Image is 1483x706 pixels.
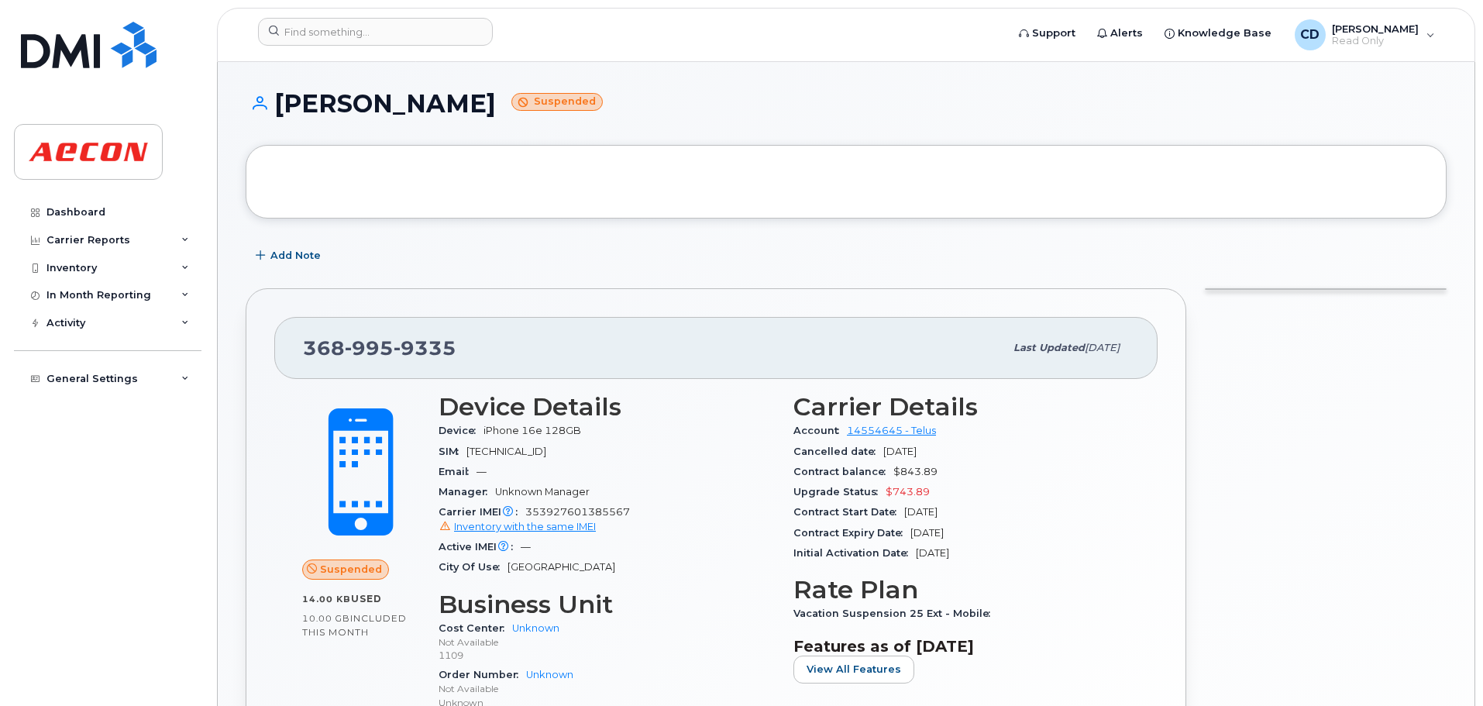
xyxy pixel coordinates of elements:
span: Email [439,466,477,477]
span: Account [793,425,847,436]
span: Inventory with the same IMEI [454,521,596,532]
span: $843.89 [893,466,938,477]
span: Contract Start Date [793,506,904,518]
span: Upgrade Status [793,486,886,498]
a: 14554645 - Telus [847,425,936,436]
span: 10.00 GB [302,613,350,624]
span: Suspended [320,562,382,577]
h3: Carrier Details [793,393,1130,421]
span: — [521,541,531,553]
span: [TECHNICAL_ID] [466,446,546,457]
button: View All Features [793,656,914,684]
span: used [351,593,382,604]
span: — [477,466,487,477]
p: Not Available [439,682,775,695]
span: [DATE] [1085,342,1120,353]
h3: Device Details [439,393,775,421]
span: Add Note [270,248,321,263]
a: Unknown [512,622,559,634]
span: 995 [345,336,394,360]
span: 353927601385567 [439,506,775,534]
span: Last updated [1013,342,1085,353]
span: Initial Activation Date [793,547,916,559]
span: iPhone 16e 128GB [483,425,581,436]
span: [DATE] [916,547,949,559]
span: [DATE] [910,527,944,539]
span: 368 [303,336,456,360]
h3: Rate Plan [793,576,1130,604]
span: Order Number [439,669,526,680]
span: $743.89 [886,486,930,498]
button: Add Note [246,242,334,270]
span: Contract balance [793,466,893,477]
h1: [PERSON_NAME] [246,90,1447,117]
span: Contract Expiry Date [793,527,910,539]
a: Unknown [526,669,573,680]
span: [DATE] [883,446,917,457]
p: Not Available [439,635,775,649]
a: Inventory with the same IMEI [439,521,596,532]
span: Unknown Manager [495,486,590,498]
span: Device [439,425,483,436]
span: City Of Use [439,561,508,573]
span: Active IMEI [439,541,521,553]
p: 1109 [439,649,775,662]
span: Carrier IMEI [439,506,525,518]
h3: Business Unit [439,591,775,618]
span: View All Features [807,662,901,677]
small: Suspended [511,93,603,111]
span: Cancelled date [793,446,883,457]
span: SIM [439,446,466,457]
span: 9335 [394,336,456,360]
span: Cost Center [439,622,512,634]
span: Vacation Suspension 25 Ext - Mobile [793,608,998,619]
span: included this month [302,612,407,638]
span: [DATE] [904,506,938,518]
span: 14.00 KB [302,594,351,604]
h3: Features as of [DATE] [793,637,1130,656]
span: [GEOGRAPHIC_DATA] [508,561,615,573]
span: Manager [439,486,495,498]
